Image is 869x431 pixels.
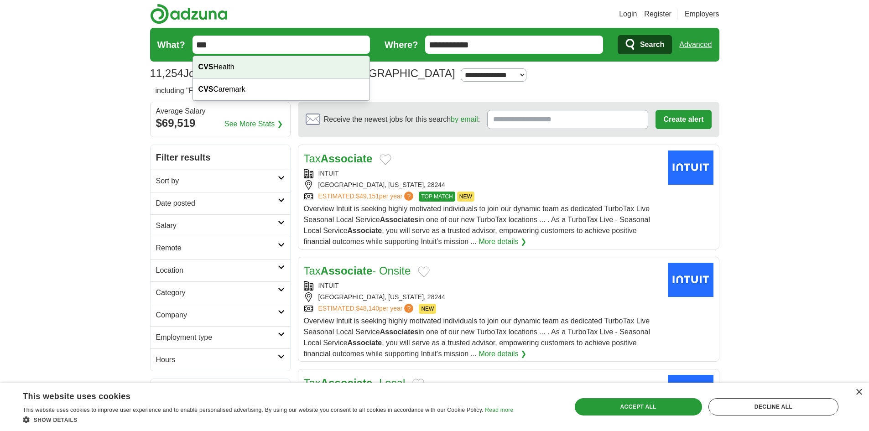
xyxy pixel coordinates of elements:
strong: CVS [198,85,213,93]
strong: Associate [321,377,372,389]
span: $48,140 [356,305,379,312]
a: Salary [151,214,290,237]
a: Sort by [151,170,290,192]
a: Category [151,281,290,304]
a: Company [151,304,290,326]
h2: Company [156,310,278,321]
a: See More Stats ❯ [224,119,283,130]
button: Add to favorite jobs [418,266,430,277]
a: Location [151,259,290,281]
span: Show details [34,417,78,423]
a: Hours [151,348,290,371]
strong: Associates [380,328,419,336]
button: Create alert [656,110,711,129]
strong: Associate [348,227,382,234]
img: Intuit logo [668,263,713,297]
span: ? [404,192,413,201]
strong: CVS [198,63,213,71]
div: Accept all [575,398,702,415]
a: ESTIMATED:$48,140per year? [318,304,416,314]
a: by email [451,115,478,123]
span: Overview Intuit is seeking highly motivated individuals to join our dynamic team as dedicated Tur... [304,317,650,358]
a: TaxAssociate [304,152,373,165]
div: Decline all [708,398,838,415]
a: Remote [151,237,290,259]
a: Login [619,9,637,20]
a: TaxAssociate- Onsite [304,265,411,277]
label: Where? [385,38,418,52]
div: Average Salary [156,108,285,115]
span: NEW [419,304,436,314]
span: ? [404,304,413,313]
h2: Location [156,265,278,276]
a: Employment type [151,326,290,348]
div: This website uses cookies [23,388,490,402]
a: INTUIT [318,282,339,289]
h2: Filter results [151,145,290,170]
img: Intuit logo [668,151,713,185]
h2: Employment type [156,332,278,343]
h2: Remote [156,243,278,254]
button: Add to favorite jobs [412,379,424,389]
strong: Associate [321,152,372,165]
a: TaxAssociate- Local [304,377,406,389]
h2: Date posted [156,198,278,209]
span: Search [640,36,664,54]
button: Add to favorite jobs [380,154,391,165]
div: $69,519 [156,115,285,131]
strong: Associate [348,339,382,347]
a: Advanced [679,36,712,54]
h2: including "FullTime" or "Store" or "Associate" [156,85,329,96]
label: What? [157,38,185,52]
a: INTUIT [318,170,339,177]
h2: Hours [156,354,278,365]
a: More details ❯ [479,348,526,359]
span: NEW [457,192,474,202]
a: Date posted [151,192,290,214]
div: Health [193,56,370,78]
strong: Associate [321,265,372,277]
strong: Associates [380,216,419,223]
h2: Category [156,287,278,298]
span: TOP MATCH [419,192,455,202]
a: Read more, opens a new window [485,407,513,413]
div: [GEOGRAPHIC_DATA], [US_STATE], 28244 [304,180,661,190]
div: [GEOGRAPHIC_DATA], [US_STATE], 28244 [304,292,661,302]
img: Intuit logo [668,375,713,409]
a: ESTIMATED:$49,151per year? [318,192,416,202]
div: Show details [23,415,513,424]
span: $49,151 [356,192,379,200]
span: Overview Intuit is seeking highly motivated individuals to join our dynamic team as dedicated Tur... [304,205,650,245]
span: 11,254 [150,65,183,82]
span: Receive the newest jobs for this search : [324,114,480,125]
img: Adzuna logo [150,4,228,24]
h2: Salary [156,220,278,231]
a: More details ❯ [479,236,526,247]
a: Employers [685,9,719,20]
h1: Jobs in [GEOGRAPHIC_DATA], [GEOGRAPHIC_DATA] [150,67,455,79]
div: Caremark [193,78,370,101]
div: Close [855,389,862,396]
a: Register [644,9,671,20]
h2: Sort by [156,176,278,187]
button: Search [618,35,672,54]
span: This website uses cookies to improve user experience and to enable personalised advertising. By u... [23,407,484,413]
